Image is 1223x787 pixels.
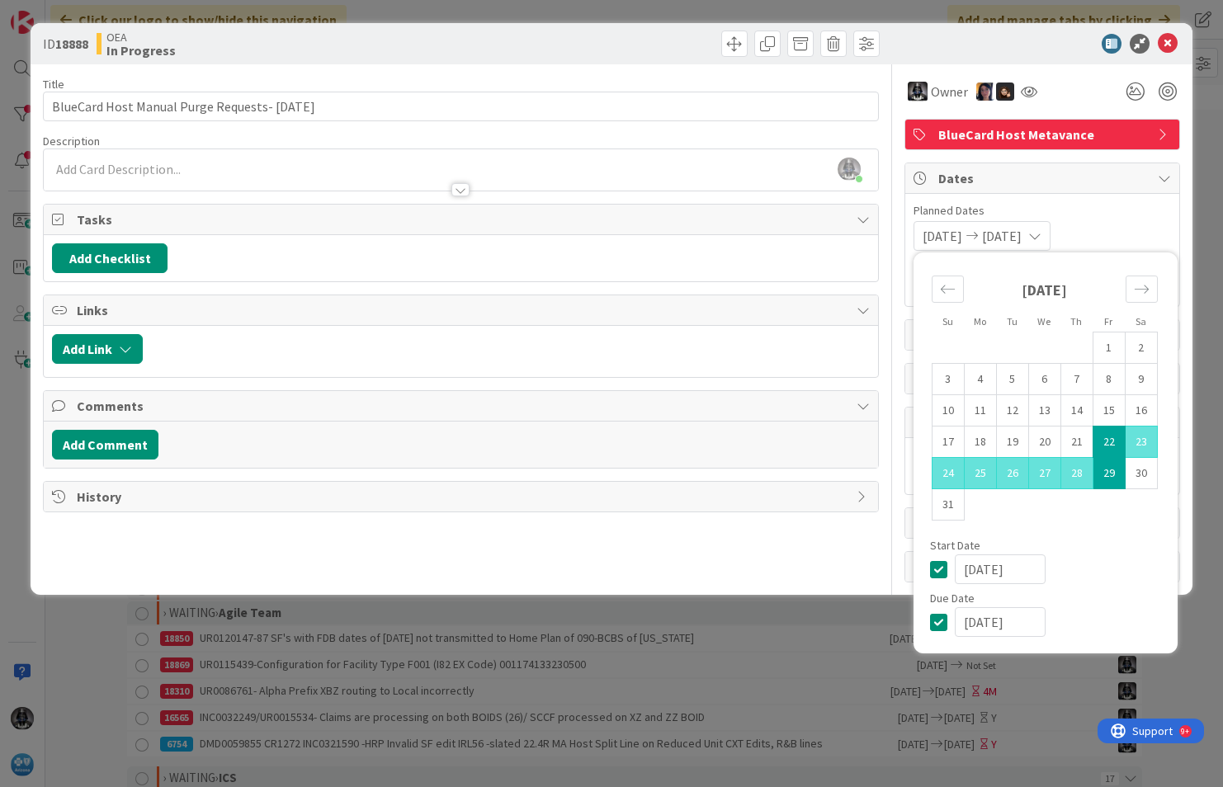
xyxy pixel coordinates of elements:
[932,395,964,426] td: Choose Sunday, 08/10/2025 12:00 PM as your check-in date. It’s available.
[982,226,1022,246] span: [DATE]
[1126,276,1158,303] div: Move forward to switch to the next month.
[1028,395,1060,426] td: Choose Wednesday, 08/13/2025 12:00 PM as your check-in date. It’s available.
[932,458,964,489] td: Selected. Sunday, 08/24/2025 12:00 PM
[964,395,996,426] td: Choose Monday, 08/11/2025 12:00 PM as your check-in date. It’s available.
[1125,458,1157,489] td: Choose Saturday, 08/30/2025 12:00 PM as your check-in date. It’s available.
[914,261,1176,540] div: Calendar
[1136,315,1146,328] small: Sa
[43,34,88,54] span: ID
[77,487,848,507] span: History
[35,2,75,22] span: Support
[1125,332,1157,364] td: Choose Saturday, 08/02/2025 12:00 PM as your check-in date. It’s available.
[1093,395,1125,426] td: Choose Friday, 08/15/2025 12:00 PM as your check-in date. It’s available.
[77,396,848,416] span: Comments
[1060,395,1093,426] td: Choose Thursday, 08/14/2025 12:00 PM as your check-in date. It’s available.
[1125,395,1157,426] td: Choose Saturday, 08/16/2025 12:00 PM as your check-in date. It’s available.
[923,226,962,246] span: [DATE]
[43,77,64,92] label: Title
[964,364,996,395] td: Choose Monday, 08/04/2025 12:00 PM as your check-in date. It’s available.
[52,243,168,273] button: Add Checklist
[932,364,964,395] td: Choose Sunday, 08/03/2025 12:00 PM as your check-in date. It’s available.
[52,430,158,459] button: Add Comment
[1125,364,1157,395] td: Choose Saturday, 08/09/2025 12:00 PM as your check-in date. It’s available.
[838,158,861,181] img: ddRgQ3yRm5LdI1ED0PslnJbT72KgN0Tb.jfif
[955,554,1046,584] input: MM/DD/YYYY
[43,92,879,121] input: type card name here...
[942,315,953,328] small: Su
[1093,458,1125,489] td: Selected as end date. Friday, 08/29/2025 12:00 PM
[964,426,996,458] td: Choose Monday, 08/18/2025 12:00 PM as your check-in date. It’s available.
[83,7,92,20] div: 9+
[1022,280,1067,299] strong: [DATE]
[1093,332,1125,364] td: Choose Friday, 08/01/2025 12:00 PM as your check-in date. It’s available.
[55,35,88,52] b: 18888
[1060,458,1093,489] td: Selected. Thursday, 08/28/2025 12:00 PM
[974,315,986,328] small: Mo
[996,458,1028,489] td: Selected. Tuesday, 08/26/2025 12:00 PM
[1028,458,1060,489] td: Selected. Wednesday, 08/27/2025 12:00 PM
[930,540,980,551] span: Start Date
[1060,364,1093,395] td: Choose Thursday, 08/07/2025 12:00 PM as your check-in date. It’s available.
[106,44,176,57] b: In Progress
[996,395,1028,426] td: Choose Tuesday, 08/12/2025 12:00 PM as your check-in date. It’s available.
[1060,426,1093,458] td: Choose Thursday, 08/21/2025 12:00 PM as your check-in date. It’s available.
[43,134,100,148] span: Description
[931,82,968,101] span: Owner
[77,300,848,320] span: Links
[1104,315,1112,328] small: Fr
[106,31,176,44] span: OEA
[908,82,928,101] img: KG
[1070,315,1082,328] small: Th
[976,82,994,101] img: TC
[938,168,1150,188] span: Dates
[1125,426,1157,458] td: Selected. Saturday, 08/23/2025 12:00 PM
[1037,315,1051,328] small: We
[52,334,143,364] button: Add Link
[932,426,964,458] td: Choose Sunday, 08/17/2025 12:00 PM as your check-in date. It’s available.
[955,607,1046,637] input: MM/DD/YYYY
[930,592,975,604] span: Due Date
[964,458,996,489] td: Selected. Monday, 08/25/2025 12:00 PM
[1028,364,1060,395] td: Choose Wednesday, 08/06/2025 12:00 PM as your check-in date. It’s available.
[1007,315,1018,328] small: Tu
[1028,426,1060,458] td: Choose Wednesday, 08/20/2025 12:00 PM as your check-in date. It’s available.
[932,489,964,521] td: Choose Sunday, 08/31/2025 12:00 PM as your check-in date. It’s available.
[914,202,1171,219] span: Planned Dates
[77,210,848,229] span: Tasks
[996,364,1028,395] td: Choose Tuesday, 08/05/2025 12:00 PM as your check-in date. It’s available.
[938,125,1150,144] span: BlueCard Host Metavance
[1093,426,1125,458] td: Selected as start date. Friday, 08/22/2025 12:00 PM
[1093,364,1125,395] td: Choose Friday, 08/08/2025 12:00 PM as your check-in date. It’s available.
[996,82,1014,101] img: ZB
[996,426,1028,458] td: Choose Tuesday, 08/19/2025 12:00 PM as your check-in date. It’s available.
[932,276,964,303] div: Move backward to switch to the previous month.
